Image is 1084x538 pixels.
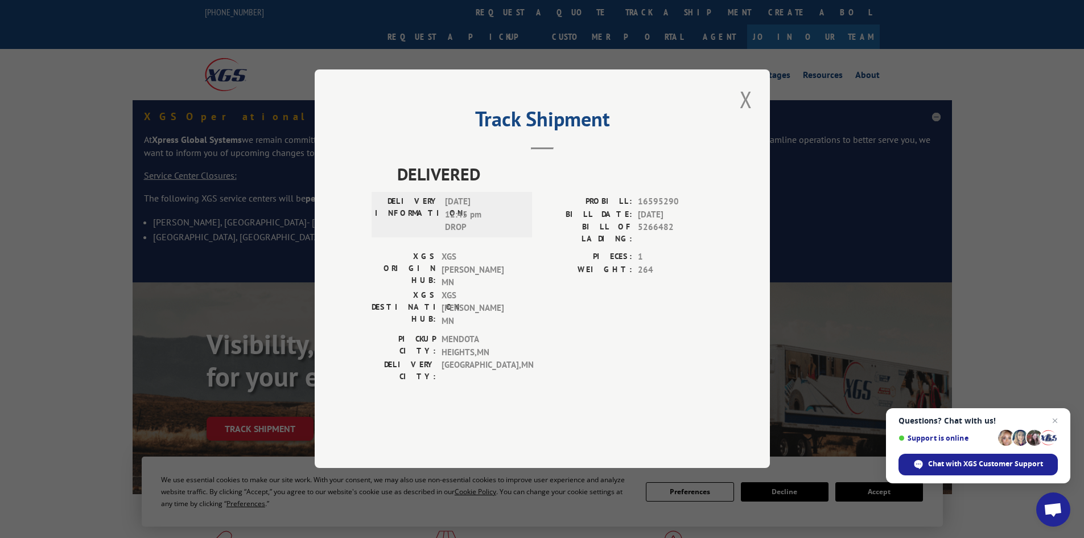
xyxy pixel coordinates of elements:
span: 1 [638,251,713,264]
span: [GEOGRAPHIC_DATA] , MN [442,359,518,383]
label: XGS DESTINATION HUB: [372,289,436,328]
span: 16595290 [638,196,713,209]
span: MENDOTA HEIGHTS , MN [442,334,518,359]
span: 264 [638,264,713,277]
span: DELIVERED [397,162,713,187]
button: Close modal [736,84,756,115]
span: [DATE] 12:45 pm DROP [445,196,522,235]
label: XGS ORIGIN HUB: [372,251,436,290]
label: DELIVERY INFORMATION: [375,196,439,235]
span: Questions? Chat with us! [898,416,1058,425]
label: PIECES: [542,251,632,264]
label: WEIGHT: [542,264,632,277]
label: PROBILL: [542,196,632,209]
span: XGS [PERSON_NAME] MN [442,289,518,328]
span: 5266482 [638,221,713,245]
label: PICKUP CITY: [372,334,436,359]
h2: Track Shipment [372,111,713,133]
label: DELIVERY CITY: [372,359,436,383]
label: BILL DATE: [542,208,632,221]
span: Chat with XGS Customer Support [928,459,1043,469]
span: Support is online [898,434,994,442]
label: BILL OF LADING: [542,221,632,245]
span: XGS [PERSON_NAME] MN [442,251,518,290]
span: Chat with XGS Customer Support [898,454,1058,475]
a: Open chat [1036,492,1070,527]
span: [DATE] [638,208,713,221]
